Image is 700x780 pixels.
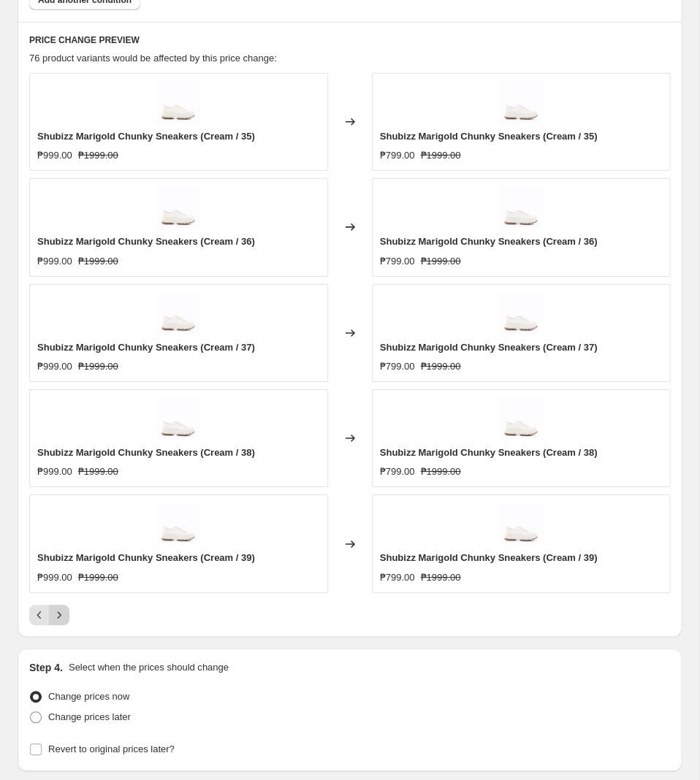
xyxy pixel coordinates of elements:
[420,570,460,585] strike: ₱1999.00
[29,660,63,675] h2: Step 4.
[156,186,200,230] img: Marigold_Cream_1_80x.jpg
[499,502,543,546] img: Marigold_Cream_1_80x.jpg
[48,691,129,702] span: Change prices now
[420,359,460,374] strike: ₱1999.00
[156,81,200,125] img: Marigold_Cream_1_80x.jpg
[420,464,460,479] strike: ₱1999.00
[78,464,118,479] strike: ₱1999.00
[380,131,598,142] span: Shubizz Marigold Chunky Sneakers (Cream / 35)
[29,34,670,46] h6: PRICE CHANGE PREVIEW
[499,186,543,230] img: Marigold_Cream_1_80x.jpg
[37,236,255,247] span: Shubizz Marigold Chunky Sneakers (Cream / 36)
[380,148,415,163] div: ₱799.00
[156,292,200,336] img: Marigold_Cream_1_80x.jpg
[380,447,598,458] span: Shubizz Marigold Chunky Sneakers (Cream / 38)
[37,359,72,374] div: ₱999.00
[380,464,415,479] div: ₱799.00
[420,148,460,163] strike: ₱1999.00
[499,397,543,441] img: Marigold_Cream_1_80x.jpg
[37,131,255,142] span: Shubizz Marigold Chunky Sneakers (Cream / 35)
[48,711,131,722] span: Change prices later
[380,236,598,247] span: Shubizz Marigold Chunky Sneakers (Cream / 36)
[380,342,598,353] span: Shubizz Marigold Chunky Sneakers (Cream / 37)
[78,148,118,163] strike: ₱1999.00
[37,254,72,269] div: ₱999.00
[37,342,255,353] span: Shubizz Marigold Chunky Sneakers (Cream / 37)
[78,254,118,269] strike: ₱1999.00
[78,570,118,585] strike: ₱1999.00
[37,148,72,163] div: ₱999.00
[49,605,69,625] button: Next
[29,605,69,625] nav: Pagination
[380,254,415,269] div: ₱799.00
[37,570,72,585] div: ₱999.00
[499,81,543,125] img: Marigold_Cream_1_80x.jpg
[380,570,415,585] div: ₱799.00
[48,743,175,754] span: Revert to original prices later?
[380,359,415,374] div: ₱799.00
[37,464,72,479] div: ₱999.00
[78,359,118,374] strike: ₱1999.00
[29,605,50,625] button: Previous
[156,502,200,546] img: Marigold_Cream_1_80x.jpg
[37,552,255,563] span: Shubizz Marigold Chunky Sneakers (Cream / 39)
[499,292,543,336] img: Marigold_Cream_1_80x.jpg
[380,552,598,563] span: Shubizz Marigold Chunky Sneakers (Cream / 39)
[29,53,277,64] span: 76 product variants would be affected by this price change:
[156,397,200,441] img: Marigold_Cream_1_80x.jpg
[37,447,255,458] span: Shubizz Marigold Chunky Sneakers (Cream / 38)
[420,254,460,269] strike: ₱1999.00
[69,660,229,675] p: Select when the prices should change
